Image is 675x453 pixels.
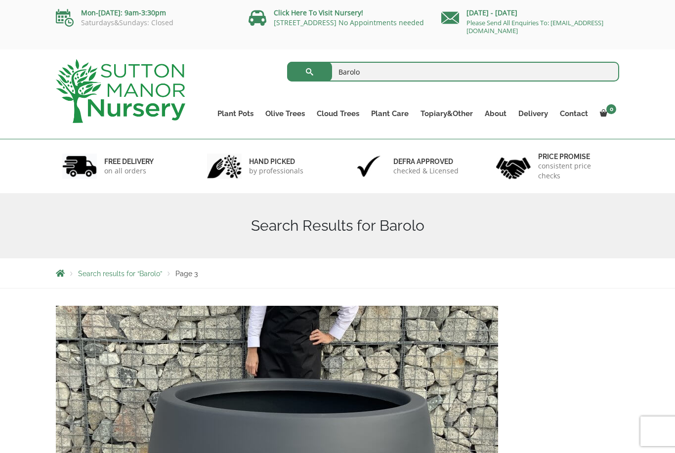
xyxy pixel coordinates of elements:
img: 2.jpg [207,154,242,179]
p: [DATE] - [DATE] [441,7,619,19]
input: Search... [287,62,620,82]
span: 0 [606,104,616,114]
a: Cloud Trees [311,107,365,121]
a: Delivery [512,107,554,121]
img: logo [56,59,185,123]
a: Search results for “Barolo” [78,270,162,278]
h6: FREE DELIVERY [104,157,154,166]
p: Mon-[DATE]: 9am-3:30pm [56,7,234,19]
p: checked & Licensed [393,166,459,176]
a: Plant Pots [211,107,259,121]
h6: Defra approved [393,157,459,166]
p: consistent price checks [538,161,613,181]
a: Topiary&Other [415,107,479,121]
p: Saturdays&Sundays: Closed [56,19,234,27]
a: Plant Care [365,107,415,121]
a: Contact [554,107,594,121]
a: Olive Trees [259,107,311,121]
p: on all orders [104,166,154,176]
span: Page 3 [175,270,198,278]
nav: Breadcrumbs [56,269,619,277]
h6: Price promise [538,152,613,161]
a: [STREET_ADDRESS] No Appointments needed [274,18,424,27]
h6: hand picked [249,157,303,166]
h1: Search Results for Barolo [56,217,619,235]
img: 4.jpg [496,151,531,181]
a: 0 [594,107,619,121]
a: Please Send All Enquiries To: [EMAIL_ADDRESS][DOMAIN_NAME] [466,18,603,35]
a: About [479,107,512,121]
a: Click Here To Visit Nursery! [274,8,363,17]
p: by professionals [249,166,303,176]
img: 1.jpg [62,154,97,179]
a: The Barolo Pot 125 Colour Charcoal [56,407,498,416]
img: 3.jpg [351,154,386,179]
